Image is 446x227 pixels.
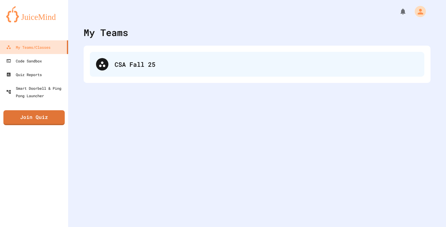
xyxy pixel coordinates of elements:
div: Quiz Reports [6,71,42,78]
a: Join Quiz [3,110,65,125]
div: CSA Fall 25 [115,60,418,69]
div: My Account [408,4,427,19]
div: CSA Fall 25 [90,52,424,77]
div: My Notifications [388,6,408,17]
div: Code Sandbox [6,57,42,65]
div: My Teams/Classes [6,43,50,51]
div: My Teams [84,25,128,39]
img: logo-orange.svg [6,6,62,22]
div: Smart Doorbell & Ping Pong Launcher [6,84,66,99]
